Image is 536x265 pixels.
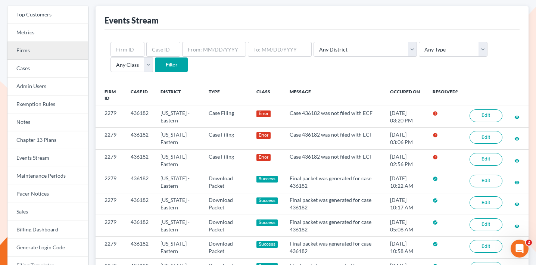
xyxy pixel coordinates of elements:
[125,84,155,106] th: Case ID
[514,136,520,141] i: visibility
[7,96,88,113] a: Exemption Rules
[155,57,188,72] input: Filter
[256,176,278,183] div: Success
[256,197,278,204] div: Success
[284,237,384,258] td: Final packet was generated for case 436182
[514,157,520,163] a: visibility
[514,180,520,185] i: visibility
[433,176,438,181] i: check_circle
[250,84,284,106] th: Class
[514,179,520,185] a: visibility
[155,84,203,106] th: District
[7,203,88,221] a: Sales
[203,106,250,128] td: Case Filing
[125,193,155,215] td: 436182
[7,221,88,239] a: Billing Dashboard
[284,171,384,193] td: Final packet was generated for case 436182
[284,215,384,237] td: Final packet was generated for case 436182
[514,115,520,120] i: visibility
[203,128,250,149] td: Case Filing
[203,149,250,171] td: Case Filing
[256,110,271,117] div: Error
[96,84,125,106] th: Firm ID
[96,193,125,215] td: 2279
[155,149,203,171] td: [US_STATE] - Eastern
[125,106,155,128] td: 436182
[433,220,438,225] i: check_circle
[384,106,427,128] td: [DATE] 03:20 PM
[7,113,88,131] a: Notes
[511,240,529,258] iframe: Intercom live chat
[384,149,427,171] td: [DATE] 02:56 PM
[470,109,502,122] a: Edit
[7,6,88,24] a: Top Customers
[96,106,125,128] td: 2279
[514,202,520,207] i: visibility
[284,193,384,215] td: Final packet was generated for case 436182
[470,240,502,253] a: Edit
[125,149,155,171] td: 436182
[125,215,155,237] td: 436182
[110,42,144,57] input: Firm ID
[96,237,125,258] td: 2279
[470,196,502,209] a: Edit
[96,171,125,193] td: 2279
[146,42,180,57] input: Case ID
[7,185,88,203] a: Pacer Notices
[96,128,125,149] td: 2279
[284,106,384,128] td: Case 436182 was not filed with ECF
[203,171,250,193] td: Download Packet
[203,215,250,237] td: Download Packet
[7,60,88,78] a: Cases
[203,193,250,215] td: Download Packet
[384,193,427,215] td: [DATE] 10:17 AM
[433,132,438,138] i: error
[155,215,203,237] td: [US_STATE] - Eastern
[7,131,88,149] a: Chapter 13 Plans
[433,198,438,203] i: check_circle
[384,237,427,258] td: [DATE] 10:58 AM
[155,171,203,193] td: [US_STATE] - Eastern
[470,153,502,166] a: Edit
[125,237,155,258] td: 436182
[256,241,278,248] div: Success
[384,215,427,237] td: [DATE] 05:08 AM
[155,106,203,128] td: [US_STATE] - Eastern
[256,154,271,161] div: Error
[248,42,312,57] input: To: MM/DD/YYYY
[514,200,520,207] a: visibility
[105,15,159,26] div: Events Stream
[7,167,88,185] a: Maintenance Periods
[96,149,125,171] td: 2279
[384,128,427,149] td: [DATE] 03:06 PM
[155,237,203,258] td: [US_STATE] - Eastern
[470,218,502,231] a: Edit
[125,128,155,149] td: 436182
[433,241,438,247] i: check_circle
[384,171,427,193] td: [DATE] 10:22 AM
[155,193,203,215] td: [US_STATE] - Eastern
[526,240,532,246] span: 2
[470,175,502,187] a: Edit
[203,237,250,258] td: Download Packet
[7,42,88,60] a: Firms
[155,128,203,149] td: [US_STATE] - Eastern
[514,135,520,141] a: visibility
[514,222,520,229] a: visibility
[7,78,88,96] a: Admin Users
[182,42,246,57] input: From: MM/DD/YYYY
[514,224,520,229] i: visibility
[470,131,502,144] a: Edit
[96,215,125,237] td: 2279
[256,219,278,226] div: Success
[433,111,438,116] i: error
[7,149,88,167] a: Events Stream
[514,158,520,163] i: visibility
[7,24,88,42] a: Metrics
[284,84,384,106] th: Message
[256,132,271,139] div: Error
[284,128,384,149] td: Case 436182 was not filed with ECF
[427,84,464,106] th: Resolved?
[433,155,438,160] i: error
[125,171,155,193] td: 436182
